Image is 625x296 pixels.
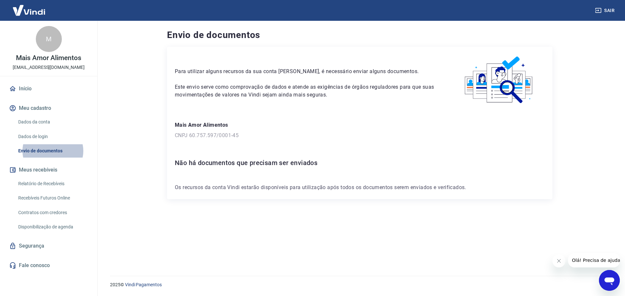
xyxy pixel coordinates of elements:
[599,270,620,291] iframe: Botão para abrir a janela de mensagens
[454,55,545,106] img: waiting_documents.41d9841a9773e5fdf392cede4d13b617.svg
[167,29,552,42] h4: Envio de documentos
[16,177,90,190] a: Relatório de Recebíveis
[36,26,62,52] div: M
[8,101,90,115] button: Meu cadastro
[552,254,565,267] iframe: Fechar mensagem
[594,5,617,17] button: Sair
[16,130,90,143] a: Dados de login
[175,68,438,75] p: Para utilizar alguns recursos da sua conta [PERSON_NAME], é necessário enviar alguns documentos.
[568,253,620,267] iframe: Mensagem da empresa
[16,144,90,158] a: Envio de documentos
[110,281,609,288] p: 2025 ©
[4,5,55,10] span: Olá! Precisa de ajuda?
[16,191,90,205] a: Recebíveis Futuros Online
[16,55,81,61] p: Mais Amor Alimentos
[8,0,50,20] img: Vindi
[16,115,90,129] a: Dados da conta
[8,239,90,253] a: Segurança
[8,82,90,96] a: Início
[175,121,545,129] p: Mais Amor Alimentos
[16,206,90,219] a: Contratos com credores
[175,83,438,99] p: Este envio serve como comprovação de dados e atende as exigências de órgãos reguladores para que ...
[16,220,90,234] a: Disponibilização de agenda
[8,258,90,273] a: Fale conosco
[125,282,162,287] a: Vindi Pagamentos
[175,184,545,191] p: Os recursos da conta Vindi estarão disponíveis para utilização após todos os documentos serem env...
[175,132,545,139] p: CNPJ 60.757.597/0001-45
[13,64,85,71] p: [EMAIL_ADDRESS][DOMAIN_NAME]
[175,158,545,168] h6: Não há documentos que precisam ser enviados
[8,163,90,177] button: Meus recebíveis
